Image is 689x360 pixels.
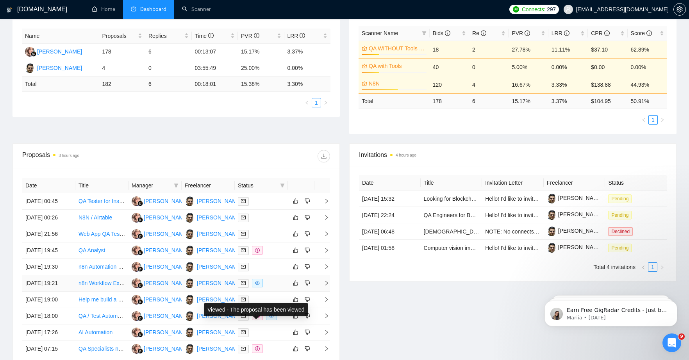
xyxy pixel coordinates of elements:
[238,77,284,92] td: 15.38 %
[185,247,242,253] a: PB[PERSON_NAME]
[547,194,557,203] img: c1iKeaDyC9pHXJQXmUk0g40TM3sE0rMXz21osXO1jjsCb16zoZlqDQBQw1TD_b2kFE
[430,76,469,93] td: 120
[59,153,79,158] time: 3 hours ago
[548,58,588,76] td: 0.00%
[303,328,312,337] button: dislike
[639,115,648,125] button: left
[513,6,519,12] img: upwork-logo.png
[137,233,143,239] img: gigradar-bm.png
[132,181,171,190] span: Manager
[278,180,286,191] span: filter
[197,279,242,287] div: [PERSON_NAME]
[145,29,192,44] th: Replies
[547,244,603,250] a: [PERSON_NAME]
[303,295,312,304] button: dislike
[192,44,238,60] td: 00:13:07
[137,250,143,255] img: gigradar-bm.png
[132,198,189,204] a: AS[PERSON_NAME]
[646,30,652,36] span: info-circle
[132,214,189,220] a: AS[PERSON_NAME]
[137,348,143,354] img: gigradar-bm.png
[673,6,686,12] a: setting
[648,262,657,272] li: 1
[369,44,425,53] a: QA WITHOUT Tools (search in Titles)
[641,265,646,270] span: left
[293,198,298,204] span: like
[318,150,330,162] button: download
[238,44,284,60] td: 15.17%
[287,33,305,39] span: LRR
[144,279,189,287] div: [PERSON_NAME]
[482,175,544,191] th: Invitation Letter
[588,93,627,109] td: $ 104.95
[79,346,157,352] a: QA Specialists needed for [URL]
[132,246,141,255] img: AS
[639,115,648,125] li: Previous Page
[241,297,246,302] span: mail
[172,180,180,191] span: filter
[662,333,681,352] iframe: Intercom live chat
[608,195,635,201] a: Pending
[132,344,141,354] img: AS
[469,93,509,109] td: 6
[566,7,571,12] span: user
[182,6,211,12] a: searchScanner
[241,346,246,351] span: mail
[22,178,75,193] th: Date
[303,229,312,239] button: dislike
[132,311,141,321] img: AS
[303,196,312,206] button: dislike
[359,93,430,109] td: Total
[22,150,176,162] div: Proposals
[318,198,329,204] span: right
[79,329,112,335] a: AI Automation
[547,243,557,253] img: c1iKeaDyC9pHXJQXmUk0g40TM3sE0rMXz21osXO1jjsCb16zoZlqDQBQw1TD_b2kFE
[660,265,664,270] span: right
[420,27,428,39] span: filter
[291,278,300,288] button: like
[302,98,312,107] li: Previous Page
[628,76,667,93] td: 44.93%
[75,210,129,226] td: N8N / Airtable
[182,178,235,193] th: Freelancer
[37,64,82,72] div: [PERSON_NAME]
[396,153,416,157] time: 4 hours ago
[359,191,421,207] td: [DATE] 15:32
[291,213,300,222] button: like
[509,41,548,58] td: 27.78%
[185,213,195,223] img: PB
[641,118,646,122] span: left
[318,153,330,159] span: download
[241,281,246,285] span: mail
[660,118,665,122] span: right
[628,41,667,58] td: 62.89%
[421,207,482,223] td: QA Engineers for Business Software Platform (Python & JavaScript)
[79,247,105,253] a: QA Analyst
[208,33,214,38] span: info-circle
[132,278,141,288] img: AS
[185,345,242,351] a: PB[PERSON_NAME]
[548,76,588,93] td: 3.33%
[25,64,82,71] a: PB[PERSON_NAME]
[522,5,545,14] span: Connects:
[145,77,192,92] td: 6
[144,312,189,320] div: [PERSON_NAME]
[678,333,685,340] span: 9
[293,214,298,221] span: like
[22,210,75,226] td: [DATE] 00:26
[197,344,242,353] div: [PERSON_NAME]
[75,193,129,210] td: QA Tester for Instant Quote Calculator (Forms, UTMs, Integrations)
[241,330,246,335] span: mail
[75,178,129,193] th: Title
[424,245,624,251] a: Computer vision implementation - [GEOGRAPHIC_DATA], [GEOGRAPHIC_DATA]
[192,77,238,92] td: 00:18:01
[132,262,141,272] img: AS
[605,175,667,191] th: Status
[25,47,35,57] img: AS
[293,247,298,253] span: like
[421,191,482,207] td: Looking for Blockchain expert to develop Stablecoin
[22,226,75,242] td: [DATE] 21:56
[509,58,548,76] td: 5.00%
[293,264,298,270] span: like
[424,212,589,218] a: QA Engineers for Business Software Platform (Python & JavaScript)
